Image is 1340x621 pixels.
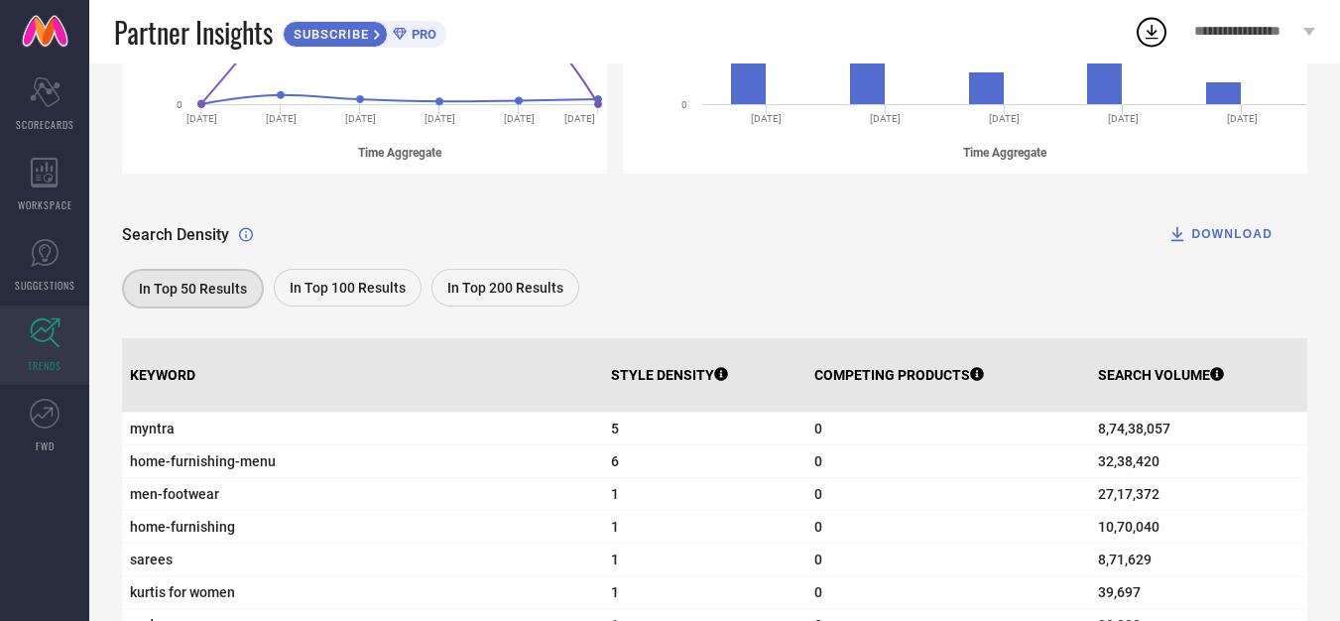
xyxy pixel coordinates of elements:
tspan: Time Aggregate [358,146,442,160]
span: 0 [814,421,1082,436]
text: 0 [177,99,183,110]
span: Search Density [122,225,229,244]
text: [DATE] [1107,113,1138,124]
span: In Top 200 Results [447,280,563,296]
text: [DATE] [504,113,535,124]
span: 6 [611,453,798,469]
tspan: Time Aggregate [962,146,1046,160]
span: 39,697 [1098,584,1299,600]
span: 8,71,629 [1098,552,1299,567]
text: [DATE] [266,113,297,124]
span: 1 [611,519,798,535]
span: 0 [814,486,1082,502]
span: home-furnishing [130,519,595,535]
span: 0 [814,453,1082,469]
span: myntra [130,421,595,436]
text: [DATE] [345,113,376,124]
span: 10,70,040 [1098,519,1299,535]
span: In Top 50 Results [139,281,247,297]
span: Partner Insights [114,12,273,53]
text: 0 [681,99,687,110]
span: In Top 100 Results [290,280,406,296]
text: [DATE] [1226,113,1257,124]
text: [DATE] [186,113,217,124]
span: 5 [611,421,798,436]
a: SUBSCRIBEPRO [283,16,446,48]
text: [DATE] [751,113,782,124]
div: DOWNLOAD [1167,224,1273,244]
span: 8,74,38,057 [1098,421,1299,436]
span: 0 [814,552,1082,567]
span: 1 [611,552,798,567]
div: Open download list [1134,14,1169,50]
button: DOWNLOAD [1143,214,1297,254]
span: SUBSCRIBE [284,27,374,42]
text: [DATE] [989,113,1020,124]
span: 32,38,420 [1098,453,1299,469]
span: 27,17,372 [1098,486,1299,502]
span: SCORECARDS [16,117,74,132]
span: kurtis for women [130,584,595,600]
span: 1 [611,486,798,502]
span: WORKSPACE [18,197,72,212]
text: [DATE] [425,113,455,124]
span: 1 [611,584,798,600]
text: [DATE] [564,113,595,124]
span: FWD [36,438,55,453]
span: TRENDS [28,358,61,373]
span: men-footwear [130,486,595,502]
p: SEARCH VOLUME [1098,367,1224,383]
th: KEYWORD [122,338,603,413]
span: PRO [407,27,436,42]
text: [DATE] [870,113,901,124]
span: 0 [814,584,1082,600]
span: SUGGESTIONS [15,278,75,293]
span: home-furnishing-menu [130,453,595,469]
span: 0 [814,519,1082,535]
p: STYLE DENSITY [611,367,728,383]
span: sarees [130,552,595,567]
p: COMPETING PRODUCTS [814,367,984,383]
